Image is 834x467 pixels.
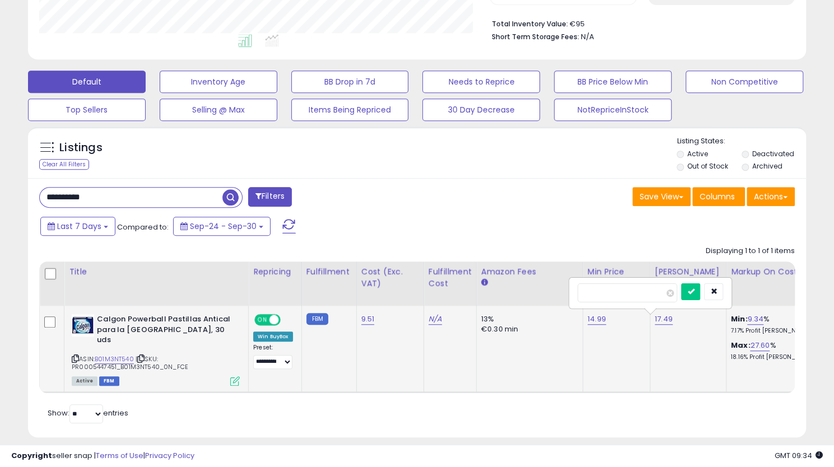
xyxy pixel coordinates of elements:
h5: Listings [59,140,102,156]
span: Compared to: [117,222,169,232]
small: FBM [306,313,328,325]
button: Filters [248,187,292,207]
a: 9.34 [747,314,763,325]
div: Amazon Fees [481,266,578,278]
b: Calgon Powerball Pastillas Antical para la [GEOGRAPHIC_DATA], 30 uds [97,314,233,348]
p: 18.16% Profit [PERSON_NAME] [731,353,824,361]
button: Columns [692,187,745,206]
button: NotRepriceInStock [554,99,672,121]
div: Fulfillment [306,266,352,278]
label: Active [687,149,708,158]
button: Non Competitive [686,71,803,93]
div: Win BuyBox [253,331,293,342]
img: 51aP8vcQJFL._SL40_.jpg [72,314,94,337]
button: BB Drop in 7d [291,71,409,93]
a: N/A [428,314,442,325]
a: 14.99 [588,314,606,325]
div: Markup on Cost [731,266,828,278]
button: Default [28,71,146,93]
div: % [731,314,824,335]
b: Total Inventory Value: [491,19,567,29]
div: % [731,340,824,361]
button: Sep-24 - Sep-30 [173,217,271,236]
div: €0.30 min [481,324,574,334]
p: Listing States: [677,136,806,147]
button: 30 Day Decrease [422,99,540,121]
button: Actions [747,187,795,206]
div: Cost (Exc. VAT) [361,266,419,289]
a: 27.60 [750,340,770,351]
span: 2025-10-9 09:34 GMT [775,450,823,461]
div: Title [69,266,244,278]
div: Displaying 1 to 1 of 1 items [706,246,795,256]
span: Sep-24 - Sep-30 [190,221,257,232]
strong: Copyright [11,450,52,461]
button: BB Price Below Min [554,71,672,93]
span: | SKU: PR0005447451_B01M3NT540_0N_FCE [72,354,188,371]
span: N/A [580,31,594,42]
b: Short Term Storage Fees: [491,32,579,41]
button: Last 7 Days [40,217,115,236]
span: Last 7 Days [57,221,101,232]
div: [PERSON_NAME] [655,266,721,278]
label: Deactivated [752,149,794,158]
div: seller snap | | [11,451,194,461]
a: B01M3NT540 [95,354,134,364]
span: Show: entries [48,408,128,418]
span: OFF [279,315,297,325]
button: Inventory Age [160,71,277,93]
div: Min Price [588,266,645,278]
div: ASIN: [72,314,240,385]
button: Top Sellers [28,99,146,121]
button: Save View [632,187,691,206]
div: Preset: [253,344,293,369]
li: €95 [491,16,786,30]
p: 7.17% Profit [PERSON_NAME] [731,327,824,335]
button: Selling @ Max [160,99,277,121]
a: 17.49 [655,314,673,325]
small: Amazon Fees. [481,278,488,288]
span: Columns [700,191,735,202]
label: Archived [752,161,782,171]
button: Items Being Repriced [291,99,409,121]
th: The percentage added to the cost of goods (COGS) that forms the calculator for Min & Max prices. [726,261,832,306]
b: Max: [731,340,751,351]
b: Min: [731,314,748,324]
div: Clear All Filters [39,159,89,170]
div: Fulfillment Cost [428,266,472,289]
div: 13% [481,314,574,324]
a: Privacy Policy [145,450,194,461]
button: Needs to Reprice [422,71,540,93]
div: Repricing [253,266,297,278]
a: Terms of Use [96,450,143,461]
span: FBM [99,376,119,386]
span: ON [255,315,269,325]
span: All listings currently available for purchase on Amazon [72,376,97,386]
a: 9.51 [361,314,375,325]
label: Out of Stock [687,161,728,171]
